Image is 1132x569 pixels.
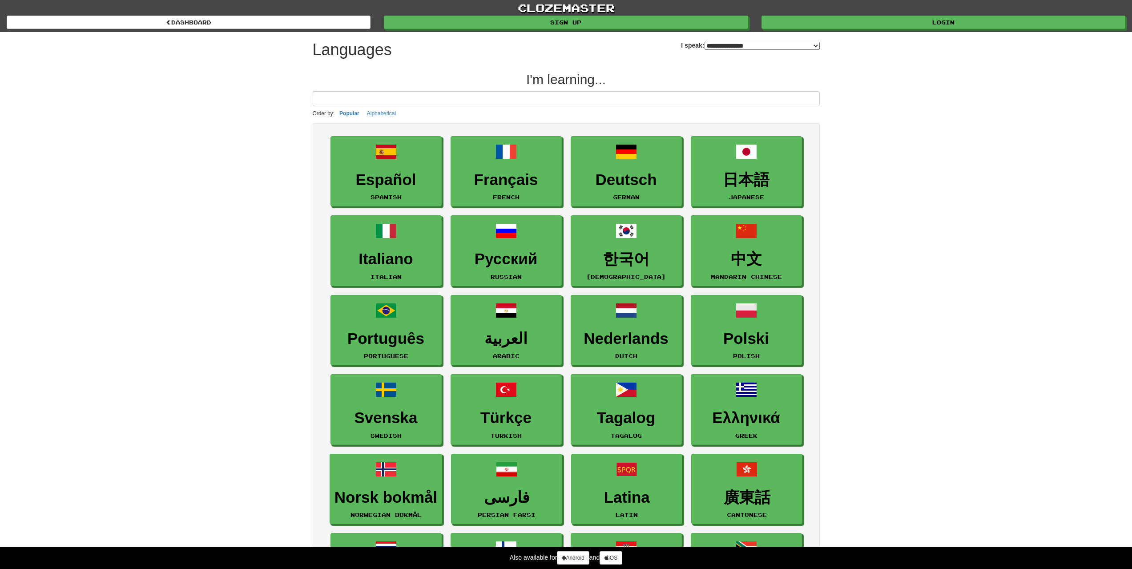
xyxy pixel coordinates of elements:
small: Persian Farsi [478,512,536,518]
small: Mandarin Chinese [711,274,782,280]
h3: Svenska [335,409,437,427]
small: Arabic [493,353,520,359]
small: [DEMOGRAPHIC_DATA] [586,274,666,280]
small: Cantonese [727,512,767,518]
small: French [493,194,520,200]
a: TagalogTagalog [571,374,682,445]
a: NederlandsDutch [571,295,682,366]
h3: Polski [696,330,797,347]
a: 廣東話Cantonese [691,454,802,525]
small: Tagalog [611,432,642,439]
a: Norsk bokmålNorwegian Bokmål [330,454,442,525]
small: Latin [616,512,638,518]
h3: 廣東話 [696,489,798,506]
a: EspañolSpanish [330,136,442,207]
a: فارسیPersian Farsi [451,454,562,525]
a: dashboard [7,16,371,29]
a: 日本語Japanese [691,136,802,207]
h3: فارسی [456,489,557,506]
a: Login [761,16,1125,29]
small: Spanish [371,194,402,200]
small: Portuguese [364,353,408,359]
h3: Ελληνικά [696,409,797,427]
a: PolskiPolish [691,295,802,366]
h3: 日本語 [696,171,797,189]
small: Greek [735,432,757,439]
a: LatinaLatin [571,454,682,525]
h3: Norsk bokmål [334,489,437,506]
small: Turkish [491,432,522,439]
small: Japanese [729,194,764,200]
h3: Français [455,171,557,189]
label: I speak: [681,41,819,50]
small: Polish [733,353,760,359]
h3: 中文 [696,250,797,268]
a: 中文Mandarin Chinese [691,215,802,286]
a: ΕλληνικάGreek [691,374,802,445]
h3: Deutsch [576,171,677,189]
h3: Latina [576,489,677,506]
a: FrançaisFrench [451,136,562,207]
h3: Русский [455,250,557,268]
small: Swedish [371,432,402,439]
a: Android [557,551,589,565]
h3: Tagalog [576,409,677,427]
a: PortuguêsPortuguese [330,295,442,366]
a: iOS [600,551,622,565]
a: DeutschGerman [571,136,682,207]
a: TürkçeTurkish [451,374,562,445]
button: Alphabetical [364,109,399,118]
h3: Italiano [335,250,437,268]
small: Dutch [615,353,637,359]
a: ItalianoItalian [330,215,442,286]
a: 한국어[DEMOGRAPHIC_DATA] [571,215,682,286]
small: Russian [491,274,522,280]
small: Order by: [313,110,335,117]
h3: 한국어 [576,250,677,268]
select: I speak: [705,42,820,50]
h3: Nederlands [576,330,677,347]
button: Popular [337,109,362,118]
h3: Türkçe [455,409,557,427]
small: Norwegian Bokmål [350,512,422,518]
h3: Español [335,171,437,189]
small: Italian [371,274,402,280]
h3: العربية [455,330,557,347]
h1: Languages [313,41,392,59]
a: Sign up [384,16,748,29]
small: German [613,194,640,200]
a: العربيةArabic [451,295,562,366]
a: SvenskaSwedish [330,374,442,445]
h2: I'm learning... [313,72,820,87]
h3: Português [335,330,437,347]
a: РусскийRussian [451,215,562,286]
